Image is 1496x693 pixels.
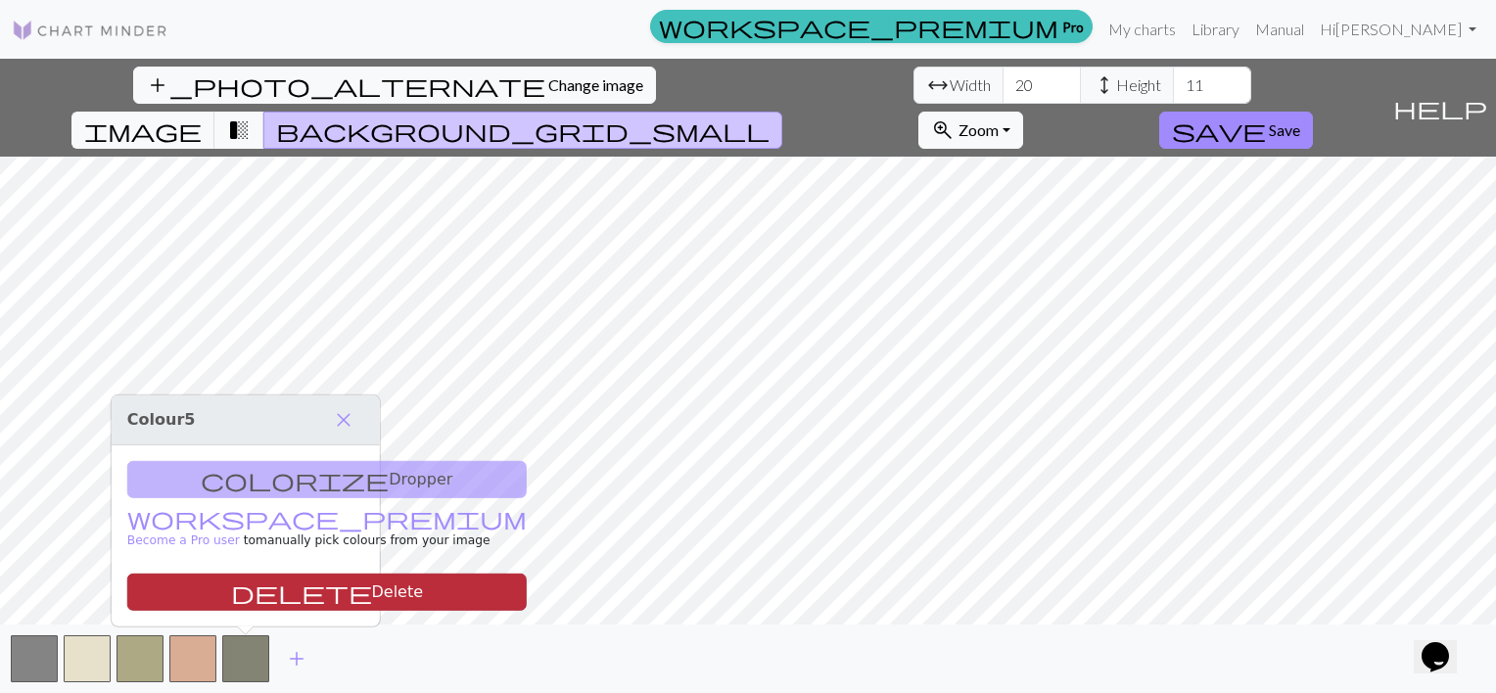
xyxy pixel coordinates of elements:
button: Zoom [918,112,1023,149]
span: Change image [548,75,643,94]
span: workspace_premium [659,13,1058,40]
span: help [1393,94,1487,121]
span: close [332,406,355,434]
span: delete [231,578,372,606]
button: Close [323,403,364,437]
span: height [1093,71,1116,99]
a: Pro [650,10,1093,43]
iframe: chat widget [1414,615,1476,673]
span: zoom_in [931,116,955,144]
span: add_photo_alternate [146,71,545,99]
small: to manually pick colours from your image [127,513,527,547]
button: Delete color [127,574,527,611]
a: Become a Pro user [127,513,527,547]
span: Save [1269,120,1300,139]
a: My charts [1100,10,1184,49]
span: Zoom [958,120,999,139]
span: arrow_range [926,71,950,99]
button: Change image [133,67,656,104]
span: image [84,116,202,144]
img: Logo [12,19,168,42]
span: Height [1116,73,1161,97]
a: Manual [1247,10,1312,49]
button: Add color [272,640,321,677]
span: workspace_premium [127,504,527,531]
span: Colour 5 [127,410,196,429]
a: Hi[PERSON_NAME] [1312,10,1484,49]
button: Help [1384,59,1496,157]
span: transition_fade [227,116,251,144]
a: Library [1184,10,1247,49]
span: background_grid_small [276,116,770,144]
span: add [285,645,308,672]
button: Save [1159,112,1313,149]
span: Width [950,73,991,97]
span: save [1172,116,1266,144]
